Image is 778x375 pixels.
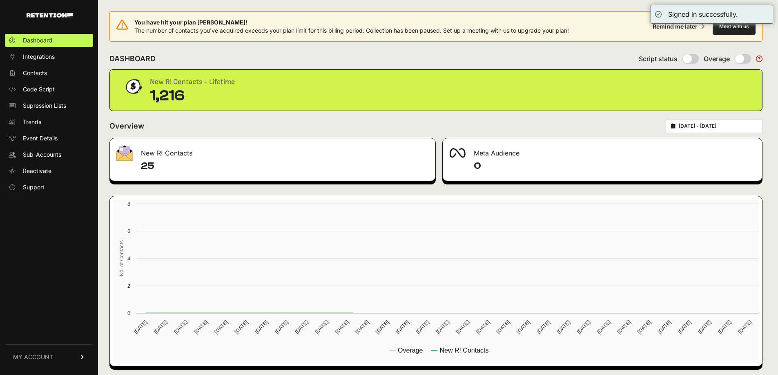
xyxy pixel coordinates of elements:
img: dollar-coin-05c43ed7efb7bc0c12610022525b4bbbb207c7efeef5aecc26f025e68dcafac9.png [123,76,143,97]
text: [DATE] [133,319,149,335]
button: Remind me later [649,19,708,34]
text: [DATE] [515,319,531,335]
text: 4 [127,255,130,262]
text: [DATE] [535,319,551,335]
a: Reactivate [5,164,93,178]
text: 0 [127,310,130,316]
text: [DATE] [334,319,350,335]
text: [DATE] [636,319,652,335]
text: [DATE] [717,319,733,335]
text: [DATE] [395,319,410,335]
div: Remind me later [653,22,698,31]
text: Overage [398,347,423,354]
text: [DATE] [415,319,430,335]
a: MY ACCOUNT [5,344,93,369]
text: [DATE] [555,319,571,335]
text: [DATE] [475,319,491,335]
text: [DATE] [193,319,209,335]
a: Contacts [5,67,93,80]
div: 1,216 [150,88,235,104]
text: 8 [127,201,130,207]
h2: DASHBOARD [109,53,156,64]
button: Meet with us [713,18,756,35]
text: [DATE] [596,319,612,335]
text: 2 [127,283,130,289]
text: [DATE] [656,319,672,335]
a: Code Script [5,83,93,96]
a: Integrations [5,50,93,63]
div: Meta Audience [443,138,762,163]
div: Signed in successfully. [668,9,738,19]
h2: Overview [109,120,144,132]
span: Support [23,183,45,191]
span: The number of contacts you've acquired exceeds your plan limit for this billing period. Collectio... [134,27,569,34]
img: fa-envelope-19ae18322b30453b285274b1b8af3d052b27d846a4fbe8435d1a52b978f639a2.png [116,145,133,161]
a: Trends [5,115,93,129]
text: [DATE] [253,319,269,335]
text: [DATE] [374,319,390,335]
div: New R! Contacts [110,138,435,163]
span: Integrations [23,53,55,61]
text: [DATE] [173,319,189,335]
text: [DATE] [616,319,632,335]
text: No. of Contacts [118,240,125,276]
span: Sub-Accounts [23,151,61,159]
span: Supression Lists [23,102,66,110]
h4: 0 [474,160,756,173]
text: [DATE] [576,319,592,335]
a: Supression Lists [5,99,93,112]
text: [DATE] [233,319,249,335]
div: New R! Contacts - Lifetime [150,76,235,88]
span: Code Script [23,85,55,93]
span: Trends [23,118,41,126]
a: Sub-Accounts [5,148,93,161]
text: [DATE] [737,319,753,335]
text: [DATE] [314,319,330,335]
a: Support [5,181,93,194]
span: Contacts [23,69,47,77]
span: Script status [639,54,678,64]
img: fa-meta-2f981b61bb99beabf952f7030308934f19ce035c18b003e963880cc3fabeebb7.png [449,148,466,158]
text: [DATE] [153,319,169,335]
text: [DATE] [274,319,290,335]
text: [DATE] [294,319,310,335]
text: [DATE] [697,319,713,335]
span: Event Details [23,134,58,142]
a: Dashboard [5,34,93,47]
text: [DATE] [213,319,229,335]
text: [DATE] [354,319,370,335]
text: New R! Contacts [439,347,488,354]
span: MY ACCOUNT [13,353,53,361]
text: [DATE] [676,319,692,335]
span: Reactivate [23,167,51,175]
text: [DATE] [455,319,471,335]
h4: 25 [141,160,429,173]
text: [DATE] [435,319,450,335]
a: Event Details [5,132,93,145]
span: You have hit your plan [PERSON_NAME]! [134,18,569,27]
span: Overage [704,54,730,64]
text: 6 [127,228,130,234]
text: [DATE] [495,319,511,335]
span: Dashboard [23,36,52,44]
img: Retention.com [27,13,73,18]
